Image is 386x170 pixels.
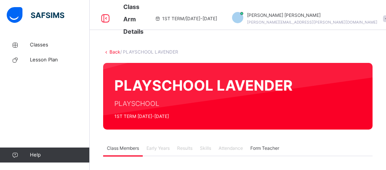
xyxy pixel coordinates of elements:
[146,145,170,152] span: Early Years
[250,145,279,152] span: Form Teacher
[114,113,293,120] span: 1ST TERM [DATE]-[DATE]
[30,41,90,49] span: Classes
[177,145,192,152] span: Results
[7,7,64,23] img: safsims
[107,145,139,152] span: Class Members
[155,15,217,22] span: session/term information
[123,3,143,35] span: Class Arm Details
[200,145,211,152] span: Skills
[247,12,377,19] span: [PERSON_NAME] [PERSON_NAME]
[30,56,90,64] span: Lesson Plan
[109,49,120,55] a: Back
[219,145,243,152] span: Attendance
[30,151,89,159] span: Help
[247,20,377,24] span: [PERSON_NAME][EMAIL_ADDRESS][PERSON_NAME][DOMAIN_NAME]
[114,98,293,109] span: PLAYSCHOOL
[120,49,178,55] span: / PLAYSCHOOL LAVENDER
